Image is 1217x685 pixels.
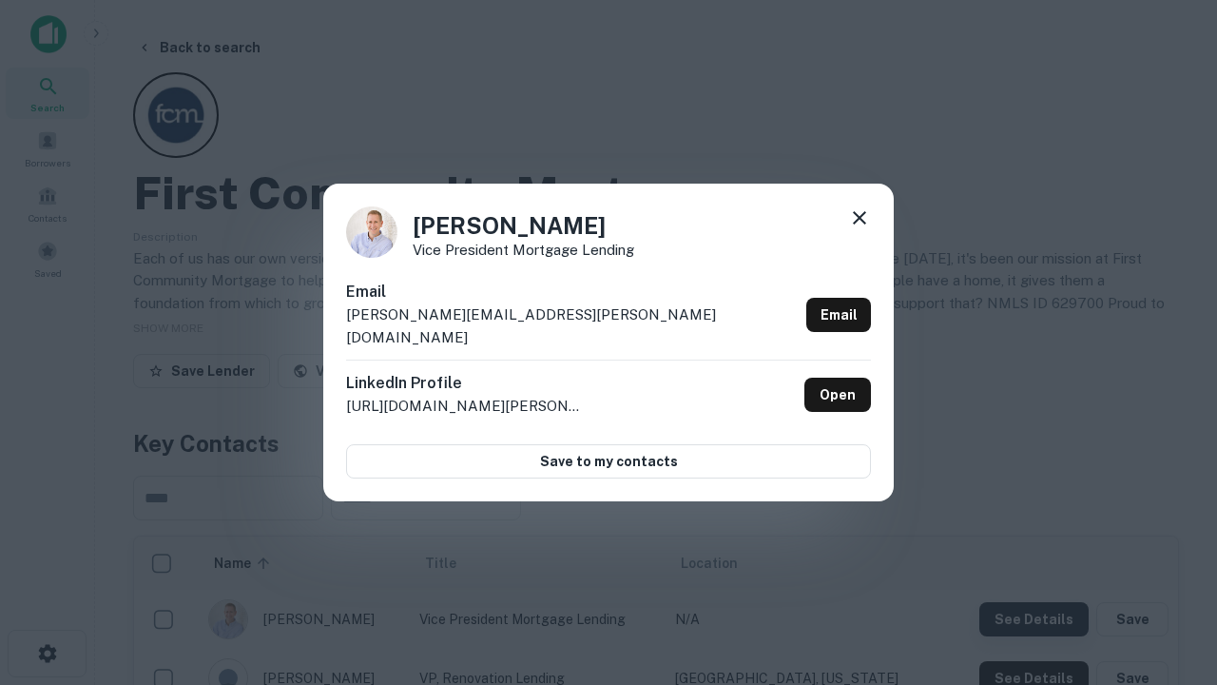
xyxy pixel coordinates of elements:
h4: [PERSON_NAME] [413,208,634,243]
p: [PERSON_NAME][EMAIL_ADDRESS][PERSON_NAME][DOMAIN_NAME] [346,303,799,348]
h6: Email [346,281,799,303]
h6: LinkedIn Profile [346,372,584,395]
iframe: Chat Widget [1122,472,1217,563]
a: Email [806,298,871,332]
img: 1520878720083 [346,206,397,258]
p: Vice President Mortgage Lending [413,243,634,257]
button: Save to my contacts [346,444,871,479]
a: Open [804,378,871,412]
p: [URL][DOMAIN_NAME][PERSON_NAME] [346,395,584,418]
